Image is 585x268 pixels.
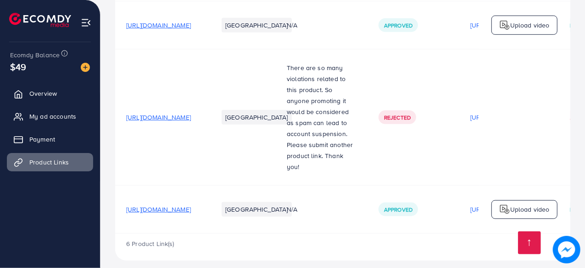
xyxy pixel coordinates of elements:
[510,20,550,31] p: Upload video
[29,135,55,144] span: Payment
[126,21,191,30] span: [URL][DOMAIN_NAME]
[384,206,412,213] span: Approved
[81,17,91,28] img: menu
[222,18,292,33] li: [GEOGRAPHIC_DATA]
[499,204,510,215] img: logo
[7,130,93,148] a: Payment
[470,204,535,215] p: [URL][DOMAIN_NAME]
[222,202,292,217] li: [GEOGRAPHIC_DATA]
[81,63,90,72] img: image
[470,20,535,31] p: [URL][DOMAIN_NAME]
[7,107,93,126] a: My ad accounts
[222,110,292,125] li: [GEOGRAPHIC_DATA]
[553,236,580,263] img: image
[126,113,191,122] span: [URL][DOMAIN_NAME]
[9,13,71,27] img: logo
[29,89,57,98] span: Overview
[287,62,357,172] p: There are so many violations related to this product. So anyone promoting it would be considered ...
[510,204,550,215] p: Upload video
[499,20,510,31] img: logo
[29,158,69,167] span: Product Links
[29,112,76,121] span: My ad accounts
[126,205,191,214] span: [URL][DOMAIN_NAME]
[10,50,60,60] span: Ecomdy Balance
[126,239,174,248] span: 6 Product Link(s)
[287,21,297,30] span: N/A
[7,153,93,171] a: Product Links
[287,205,297,214] span: N/A
[384,22,412,29] span: Approved
[10,60,26,73] span: $49
[7,84,93,103] a: Overview
[470,112,535,123] p: [URL][DOMAIN_NAME]
[384,114,411,121] span: Rejected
